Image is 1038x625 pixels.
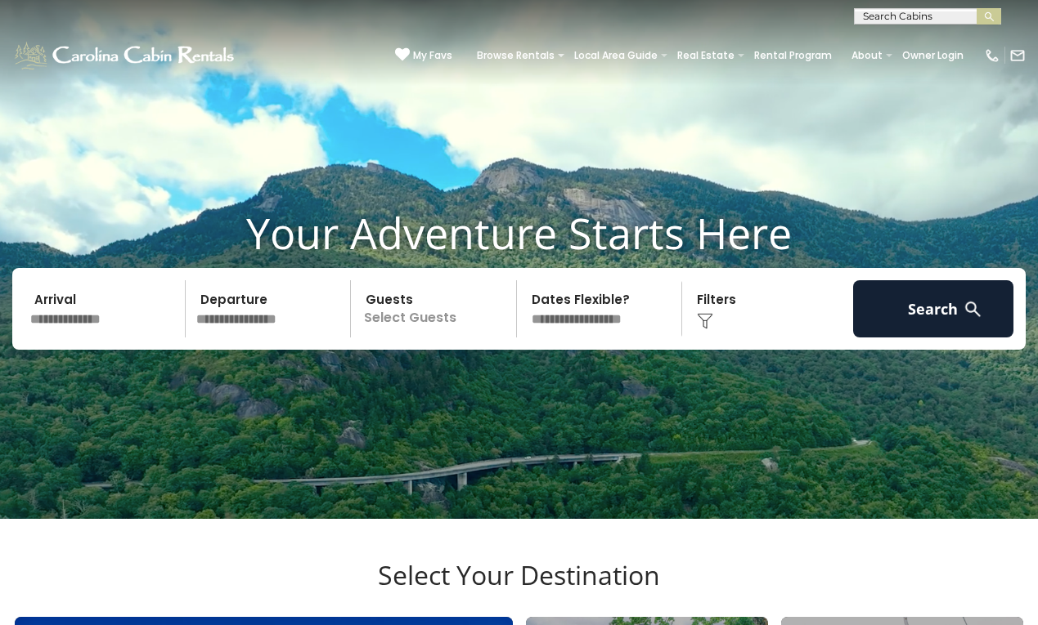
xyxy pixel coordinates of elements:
img: mail-regular-white.png [1009,47,1026,64]
img: search-regular-white.png [963,299,983,319]
a: Browse Rentals [469,44,563,67]
img: White-1-1-2.png [12,39,239,72]
a: Owner Login [894,44,972,67]
a: Rental Program [746,44,840,67]
p: Select Guests [356,280,516,337]
img: filter--v1.png [697,313,713,329]
img: phone-regular-white.png [984,47,1000,64]
a: About [843,44,891,67]
h3: Select Your Destination [12,560,1026,617]
span: My Favs [413,48,452,63]
a: Real Estate [669,44,743,67]
button: Search [853,280,1014,337]
h1: Your Adventure Starts Here [12,208,1026,258]
a: My Favs [395,47,452,64]
a: Local Area Guide [566,44,666,67]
